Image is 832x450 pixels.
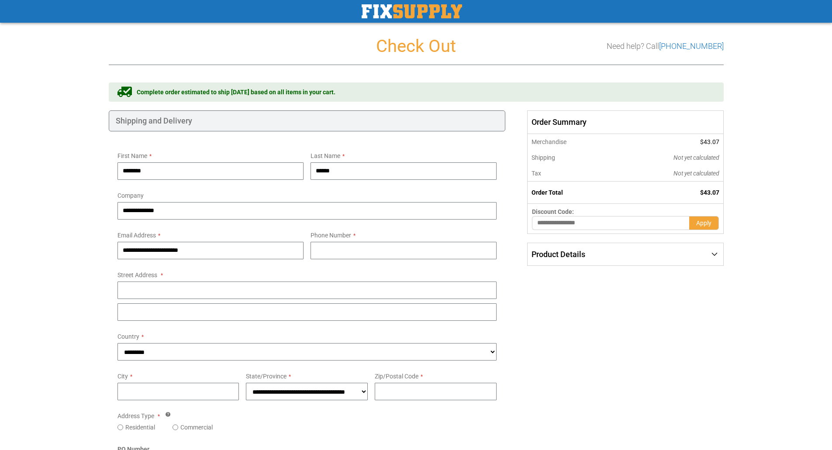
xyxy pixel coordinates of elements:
[311,232,351,239] span: Phone Number
[117,232,156,239] span: Email Address
[375,373,418,380] span: Zip/Postal Code
[532,154,555,161] span: Shipping
[700,189,719,196] span: $43.07
[659,41,724,51] a: [PHONE_NUMBER]
[117,192,144,199] span: Company
[532,189,563,196] strong: Order Total
[180,423,213,432] label: Commercial
[246,373,287,380] span: State/Province
[528,134,615,150] th: Merchandise
[673,154,719,161] span: Not yet calculated
[311,152,340,159] span: Last Name
[117,412,154,419] span: Address Type
[117,152,147,159] span: First Name
[362,4,462,18] a: store logo
[532,250,585,259] span: Product Details
[696,220,711,227] span: Apply
[700,138,719,145] span: $43.07
[673,170,719,177] span: Not yet calculated
[137,88,335,96] span: Complete order estimated to ship [DATE] based on all items in your cart.
[109,37,724,56] h1: Check Out
[607,42,724,51] h3: Need help? Call
[689,216,719,230] button: Apply
[109,110,506,131] div: Shipping and Delivery
[125,423,155,432] label: Residential
[117,333,139,340] span: Country
[528,165,615,182] th: Tax
[532,208,574,215] span: Discount Code:
[117,271,157,278] span: Street Address
[527,110,723,134] span: Order Summary
[117,373,128,380] span: City
[362,4,462,18] img: Fix Industrial Supply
